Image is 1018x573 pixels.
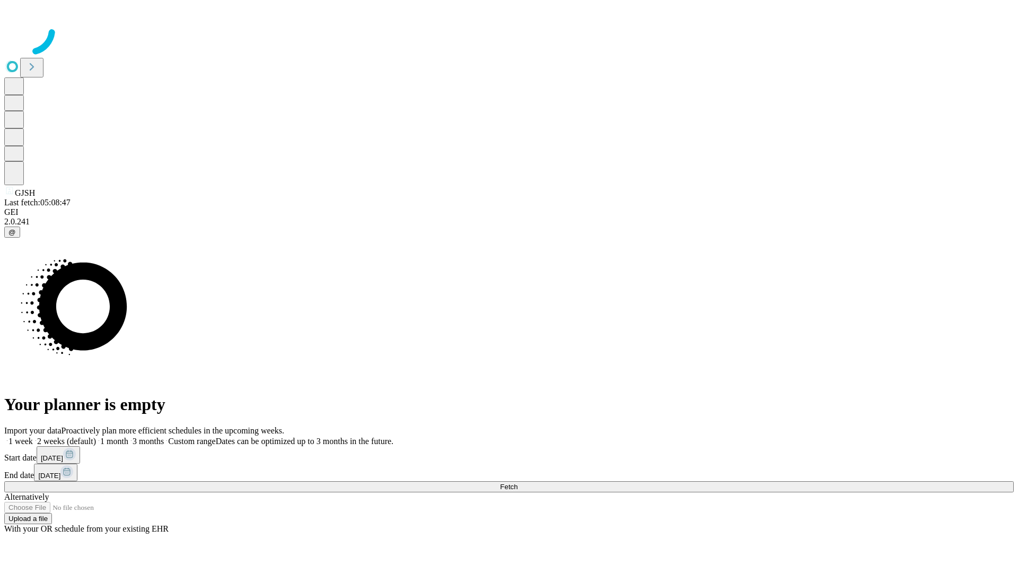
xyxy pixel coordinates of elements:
[37,437,96,446] span: 2 weeks (default)
[4,446,1014,464] div: Start date
[4,524,169,533] span: With your OR schedule from your existing EHR
[15,188,35,197] span: GJSH
[4,217,1014,227] div: 2.0.241
[62,426,284,435] span: Proactively plan more efficient schedules in the upcoming weeks.
[500,483,517,491] span: Fetch
[168,437,215,446] span: Custom range
[4,464,1014,481] div: End date
[100,437,128,446] span: 1 month
[8,437,33,446] span: 1 week
[216,437,393,446] span: Dates can be optimized up to 3 months in the future.
[4,426,62,435] span: Import your data
[4,513,52,524] button: Upload a file
[37,446,80,464] button: [DATE]
[4,395,1014,414] h1: Your planner is empty
[4,198,71,207] span: Last fetch: 05:08:47
[8,228,16,236] span: @
[4,227,20,238] button: @
[4,481,1014,492] button: Fetch
[133,437,164,446] span: 3 months
[4,492,49,501] span: Alternatively
[41,454,63,462] span: [DATE]
[38,472,60,480] span: [DATE]
[34,464,77,481] button: [DATE]
[4,207,1014,217] div: GEI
